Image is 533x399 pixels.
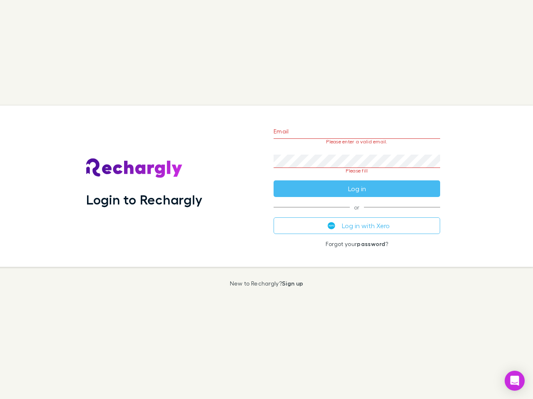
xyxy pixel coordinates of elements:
p: New to Rechargly? [230,280,304,287]
p: Forgot your ? [274,241,440,247]
button: Log in with Xero [274,217,440,234]
span: or [274,207,440,207]
p: Please enter a valid email. [274,139,440,145]
a: Sign up [282,280,303,287]
img: Rechargly's Logo [86,158,183,178]
p: Please fill [274,168,440,174]
img: Xero's logo [328,222,335,229]
a: password [357,240,385,247]
h1: Login to Rechargly [86,192,202,207]
button: Log in [274,180,440,197]
div: Open Intercom Messenger [505,371,525,391]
